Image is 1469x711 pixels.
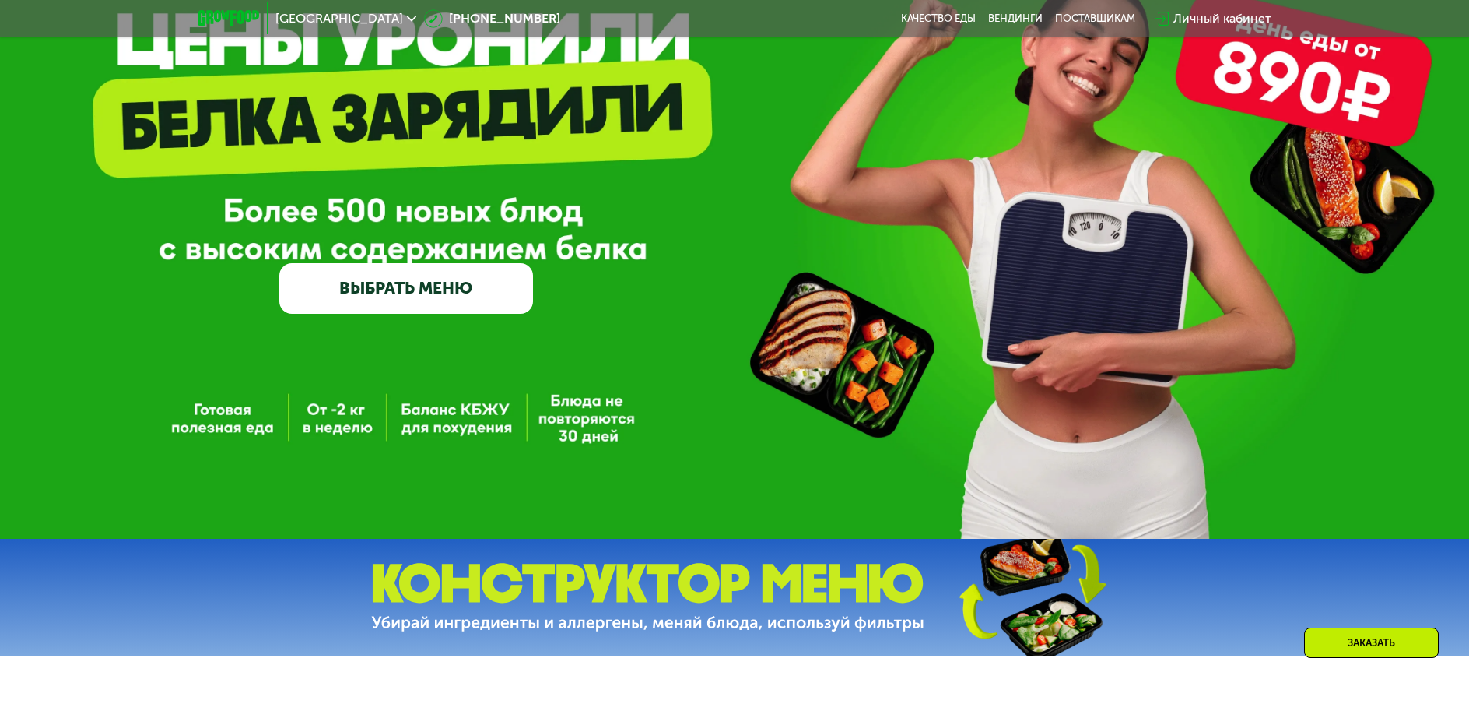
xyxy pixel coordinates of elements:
[1304,628,1439,658] div: Заказать
[424,9,560,28] a: [PHONE_NUMBER]
[1173,9,1271,28] div: Личный кабинет
[901,12,976,25] a: Качество еды
[988,12,1043,25] a: Вендинги
[279,263,533,315] a: ВЫБРАТЬ МЕНЮ
[1055,12,1135,25] div: поставщикам
[275,12,403,25] span: [GEOGRAPHIC_DATA]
